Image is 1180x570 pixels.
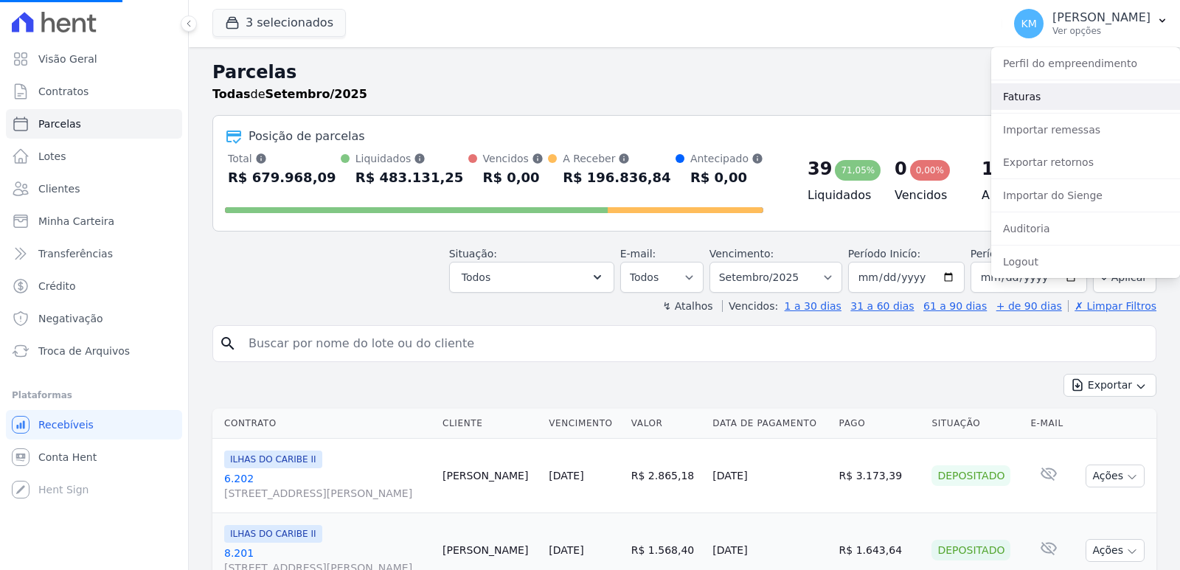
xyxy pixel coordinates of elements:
[895,157,907,181] div: 0
[722,300,778,312] label: Vencidos:
[850,300,914,312] a: 31 a 60 dias
[355,151,464,166] div: Liquidados
[6,109,182,139] a: Parcelas
[1002,3,1180,44] button: KM [PERSON_NAME] Ver opções
[240,329,1150,358] input: Buscar por nome do lote ou do cliente
[625,409,707,439] th: Valor
[808,187,871,204] h4: Liquidados
[563,166,671,190] div: R$ 196.836,84
[38,181,80,196] span: Clientes
[690,166,763,190] div: R$ 0,00
[848,248,920,260] label: Período Inicío:
[835,160,881,181] div: 71,05%
[910,160,950,181] div: 0,00%
[923,300,987,312] a: 61 a 90 dias
[1086,539,1145,562] button: Ações
[38,84,88,99] span: Contratos
[212,59,1156,86] h2: Parcelas
[6,336,182,366] a: Troca de Arquivos
[991,248,1180,275] a: Logout
[228,166,336,190] div: R$ 679.968,09
[709,248,774,260] label: Vencimento:
[6,442,182,472] a: Conta Hent
[38,417,94,432] span: Recebíveis
[662,300,712,312] label: ↯ Atalhos
[6,239,182,268] a: Transferências
[1052,10,1150,25] p: [PERSON_NAME]
[224,451,322,468] span: ILHAS DO CARIBE II
[563,151,671,166] div: A Receber
[462,268,490,286] span: Todos
[38,450,97,465] span: Conta Hent
[931,540,1010,560] div: Depositado
[212,409,437,439] th: Contrato
[549,470,583,482] a: [DATE]
[437,439,543,513] td: [PERSON_NAME]
[690,151,763,166] div: Antecipado
[982,157,1018,181] div: 132
[620,248,656,260] label: E-mail:
[931,465,1010,486] div: Depositado
[549,544,583,556] a: [DATE]
[895,187,958,204] h4: Vencidos
[38,117,81,131] span: Parcelas
[219,335,237,352] i: search
[437,409,543,439] th: Cliente
[449,248,497,260] label: Situação:
[1021,18,1036,29] span: KM
[483,151,544,166] div: Vencidos
[38,311,103,326] span: Negativação
[982,187,1045,204] h4: A Receber
[1024,409,1073,439] th: E-mail
[926,409,1024,439] th: Situação
[991,149,1180,175] a: Exportar retornos
[971,246,1087,262] label: Período Fim:
[38,149,66,164] span: Lotes
[228,151,336,166] div: Total
[996,300,1062,312] a: + de 90 dias
[6,174,182,204] a: Clientes
[1052,25,1150,37] p: Ver opções
[6,44,182,74] a: Visão Geral
[449,262,614,293] button: Todos
[808,157,832,181] div: 39
[265,87,367,101] strong: Setembro/2025
[6,77,182,106] a: Contratos
[355,166,464,190] div: R$ 483.131,25
[1086,465,1145,487] button: Ações
[1068,300,1156,312] a: ✗ Limpar Filtros
[224,525,322,543] span: ILHAS DO CARIBE II
[6,271,182,301] a: Crédito
[212,87,251,101] strong: Todas
[38,214,114,229] span: Minha Carteira
[6,410,182,439] a: Recebíveis
[1063,374,1156,397] button: Exportar
[625,439,707,513] td: R$ 2.865,18
[543,409,625,439] th: Vencimento
[38,246,113,261] span: Transferências
[483,166,544,190] div: R$ 0,00
[6,206,182,236] a: Minha Carteira
[6,304,182,333] a: Negativação
[991,83,1180,110] a: Faturas
[991,50,1180,77] a: Perfil do empreendimento
[833,409,926,439] th: Pago
[212,9,346,37] button: 3 selecionados
[707,409,833,439] th: Data de Pagamento
[785,300,841,312] a: 1 a 30 dias
[224,471,431,501] a: 6.202[STREET_ADDRESS][PERSON_NAME]
[212,86,367,103] p: de
[12,386,176,404] div: Plataformas
[224,486,431,501] span: [STREET_ADDRESS][PERSON_NAME]
[38,279,76,293] span: Crédito
[991,182,1180,209] a: Importar do Sienge
[707,439,833,513] td: [DATE]
[991,117,1180,143] a: Importar remessas
[6,142,182,171] a: Lotes
[249,128,365,145] div: Posição de parcelas
[991,215,1180,242] a: Auditoria
[38,52,97,66] span: Visão Geral
[833,439,926,513] td: R$ 3.173,39
[38,344,130,358] span: Troca de Arquivos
